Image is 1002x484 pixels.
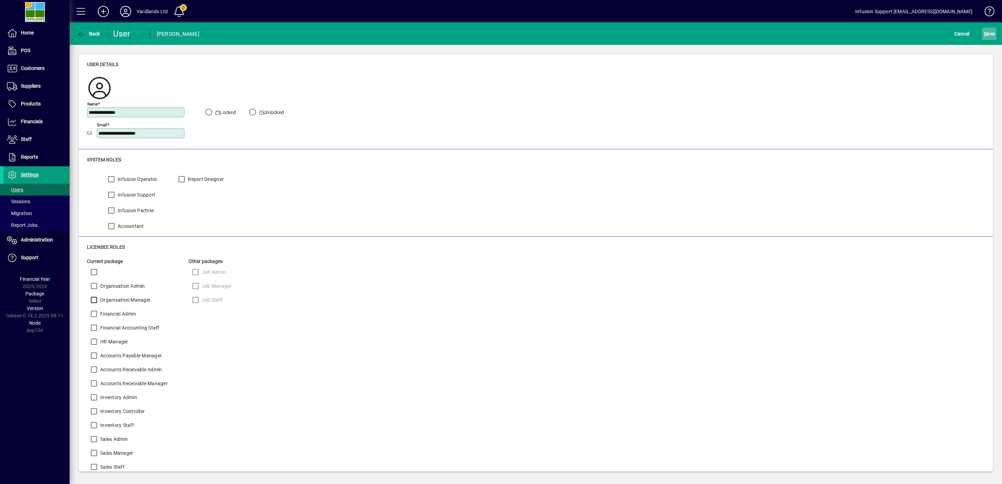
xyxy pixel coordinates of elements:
label: Financial Accounting Staff [99,324,160,331]
label: Sales Admin [99,436,128,443]
label: Financial Admin [99,310,136,317]
a: Support [3,249,70,267]
a: POS [3,42,70,59]
button: Back [75,27,102,40]
label: Report Designer [186,176,224,183]
span: Other packages [189,259,223,264]
span: Customers [21,65,45,71]
label: Accounts Receivable Admin [99,366,162,373]
span: Licensee roles [87,244,125,250]
div: Infusion Support [EMAIL_ADDRESS][DOMAIN_NAME] [855,6,972,17]
label: Sales Staff [99,463,125,470]
a: Financials [3,113,70,130]
a: Reports [3,149,70,166]
a: Products [3,95,70,113]
span: POS [21,48,30,53]
label: Infusion Partner [116,207,154,214]
div: Yardlands Ltd [137,6,168,17]
label: Sales Manager [99,450,133,457]
div: User [113,28,143,39]
a: Users [3,184,70,196]
mat-label: Name [87,101,98,106]
span: Version [27,306,43,311]
label: Organisation Admin [99,283,145,289]
span: Administration [21,237,53,243]
label: Inventory Admin [99,394,137,401]
a: Suppliers [3,78,70,95]
label: Unlocked [258,109,284,116]
label: Accountant [116,223,144,230]
label: HR Manager [99,338,128,345]
span: Reports [21,154,38,160]
label: Accounts Receivable Manager [99,380,168,387]
label: Infusion Support [116,191,155,198]
span: User details [87,62,118,67]
a: Staff [3,131,70,148]
span: Financial Year [20,276,50,282]
label: Infusion Operator [116,176,157,183]
button: Cancel [953,27,971,40]
a: Home [3,24,70,42]
span: Settings [21,172,39,177]
span: Home [21,30,34,35]
a: Knowledge Base [979,1,993,24]
span: Migration [7,211,32,216]
span: Back [77,31,100,37]
a: Sessions [3,196,70,207]
label: Inventory Controller [99,408,145,415]
a: Administration [3,231,70,249]
label: Organisation Manager [99,296,151,303]
span: Cancel [954,28,970,39]
a: Report Jobs [3,219,70,231]
app-page-header-button: Back [70,27,108,40]
span: Package [25,291,44,296]
span: Support [21,255,38,260]
span: Node [29,320,41,326]
span: Products [21,101,41,106]
label: Locked [214,109,236,116]
div: [PERSON_NAME] [157,29,199,40]
button: Add [92,5,114,18]
span: Users [7,187,23,192]
label: Accounts Payable Manager [99,352,162,359]
span: ave [984,28,995,39]
a: Migration [3,207,70,219]
span: Report Jobs [7,222,38,228]
mat-label: Email [97,122,107,127]
button: Profile [114,5,137,18]
span: System roles [87,157,121,162]
label: Inventory Staff [99,422,134,429]
span: Financials [21,119,43,124]
span: Suppliers [21,83,41,89]
span: Staff [21,136,32,142]
span: Current package [87,259,123,264]
button: Save [982,27,996,40]
a: Customers [3,60,70,77]
span: Sessions [7,199,30,204]
span: S [984,31,987,37]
